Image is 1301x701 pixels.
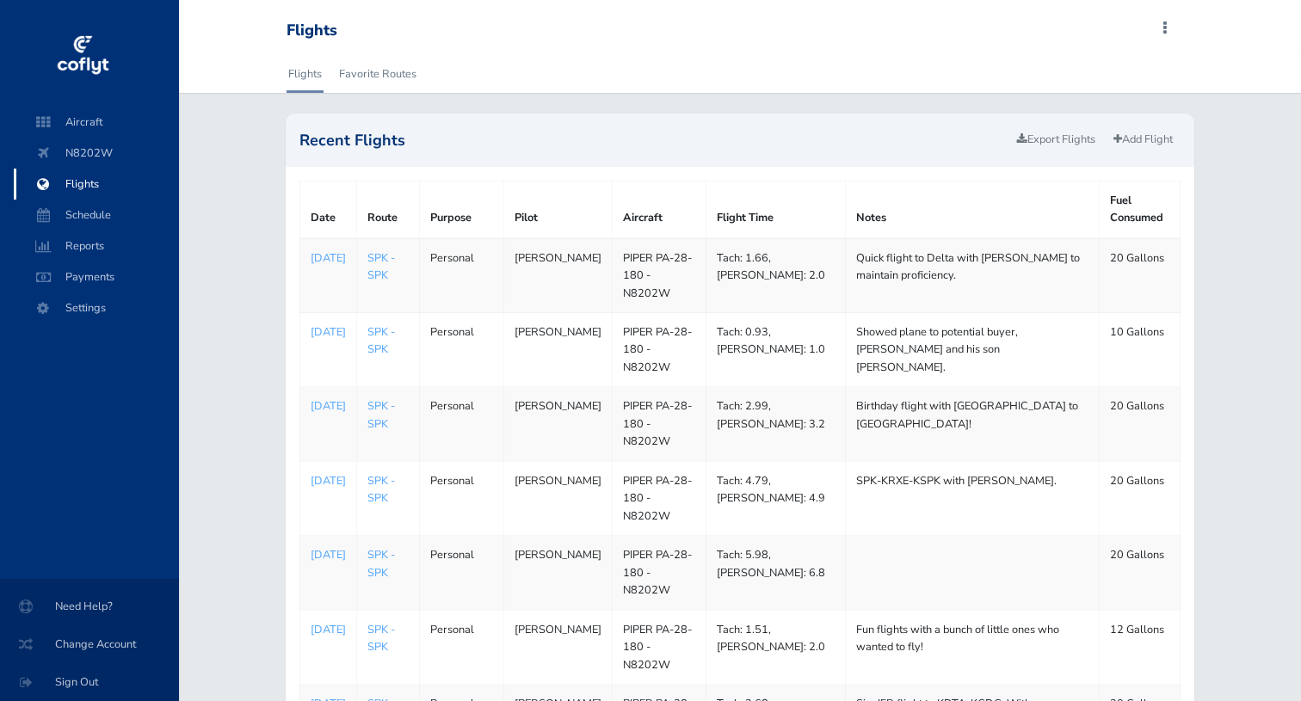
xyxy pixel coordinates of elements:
[356,181,419,237] th: Route
[845,313,1099,387] td: Showed plane to potential buyer, [PERSON_NAME] and his son [PERSON_NAME].
[367,250,395,283] a: SPK - SPK
[706,536,845,610] td: Tach: 5.98, [PERSON_NAME]: 6.8
[367,473,395,506] a: SPK - SPK
[706,238,845,313] td: Tach: 1.66, [PERSON_NAME]: 2.0
[706,313,845,387] td: Tach: 0.93, [PERSON_NAME]: 1.0
[612,181,706,237] th: Aircraft
[299,132,1010,148] h2: Recent Flights
[845,238,1099,313] td: Quick flight to Delta with [PERSON_NAME] to maintain proficiency.
[311,546,346,563] a: [DATE]
[31,107,162,138] span: Aircraft
[845,461,1099,535] td: SPK-KRXE-KSPK with [PERSON_NAME].
[503,461,612,535] td: [PERSON_NAME]
[612,387,706,461] td: PIPER PA-28-180 - N8202W
[419,181,503,237] th: Purpose
[1100,536,1181,610] td: 20 Gallons
[337,55,418,93] a: Favorite Routes
[612,536,706,610] td: PIPER PA-28-180 - N8202W
[21,591,158,622] span: Need Help?
[845,387,1099,461] td: Birthday flight with [GEOGRAPHIC_DATA] to [GEOGRAPHIC_DATA]!
[706,610,845,684] td: Tach: 1.51, [PERSON_NAME]: 2.0
[706,181,845,237] th: Flight Time
[612,461,706,535] td: PIPER PA-28-180 - N8202W
[31,169,162,200] span: Flights
[503,610,612,684] td: [PERSON_NAME]
[311,621,346,638] a: [DATE]
[1100,313,1181,387] td: 10 Gallons
[21,629,158,660] span: Change Account
[419,313,503,387] td: Personal
[419,387,503,461] td: Personal
[612,313,706,387] td: PIPER PA-28-180 - N8202W
[31,231,162,261] span: Reports
[503,536,612,610] td: [PERSON_NAME]
[54,30,111,82] img: coflyt logo
[503,313,612,387] td: [PERSON_NAME]
[706,387,845,461] td: Tach: 2.99, [PERSON_NAME]: 3.2
[503,238,612,313] td: [PERSON_NAME]
[706,461,845,535] td: Tach: 4.79, [PERSON_NAME]: 4.9
[31,261,162,292] span: Payments
[612,610,706,684] td: PIPER PA-28-180 - N8202W
[1009,127,1103,152] a: Export Flights
[612,238,706,313] td: PIPER PA-28-180 - N8202W
[367,398,395,431] a: SPK - SPK
[845,181,1099,237] th: Notes
[845,610,1099,684] td: Fun flights with a bunch of little ones who wanted to fly!
[1100,181,1181,237] th: Fuel Consumed
[311,249,346,267] a: [DATE]
[311,472,346,489] a: [DATE]
[419,610,503,684] td: Personal
[419,536,503,610] td: Personal
[31,292,162,323] span: Settings
[31,200,162,231] span: Schedule
[419,461,503,535] td: Personal
[503,181,612,237] th: Pilot
[311,323,346,341] a: [DATE]
[1100,461,1181,535] td: 20 Gallons
[419,238,503,313] td: Personal
[1100,387,1181,461] td: 20 Gallons
[367,547,395,580] a: SPK - SPK
[367,324,395,357] a: SPK - SPK
[1100,610,1181,684] td: 12 Gallons
[299,181,356,237] th: Date
[1106,127,1181,152] a: Add Flight
[287,22,337,40] div: Flights
[503,387,612,461] td: [PERSON_NAME]
[1100,238,1181,313] td: 20 Gallons
[367,622,395,655] a: SPK - SPK
[21,667,158,698] span: Sign Out
[287,55,324,93] a: Flights
[311,397,346,415] a: [DATE]
[31,138,162,169] span: N8202W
